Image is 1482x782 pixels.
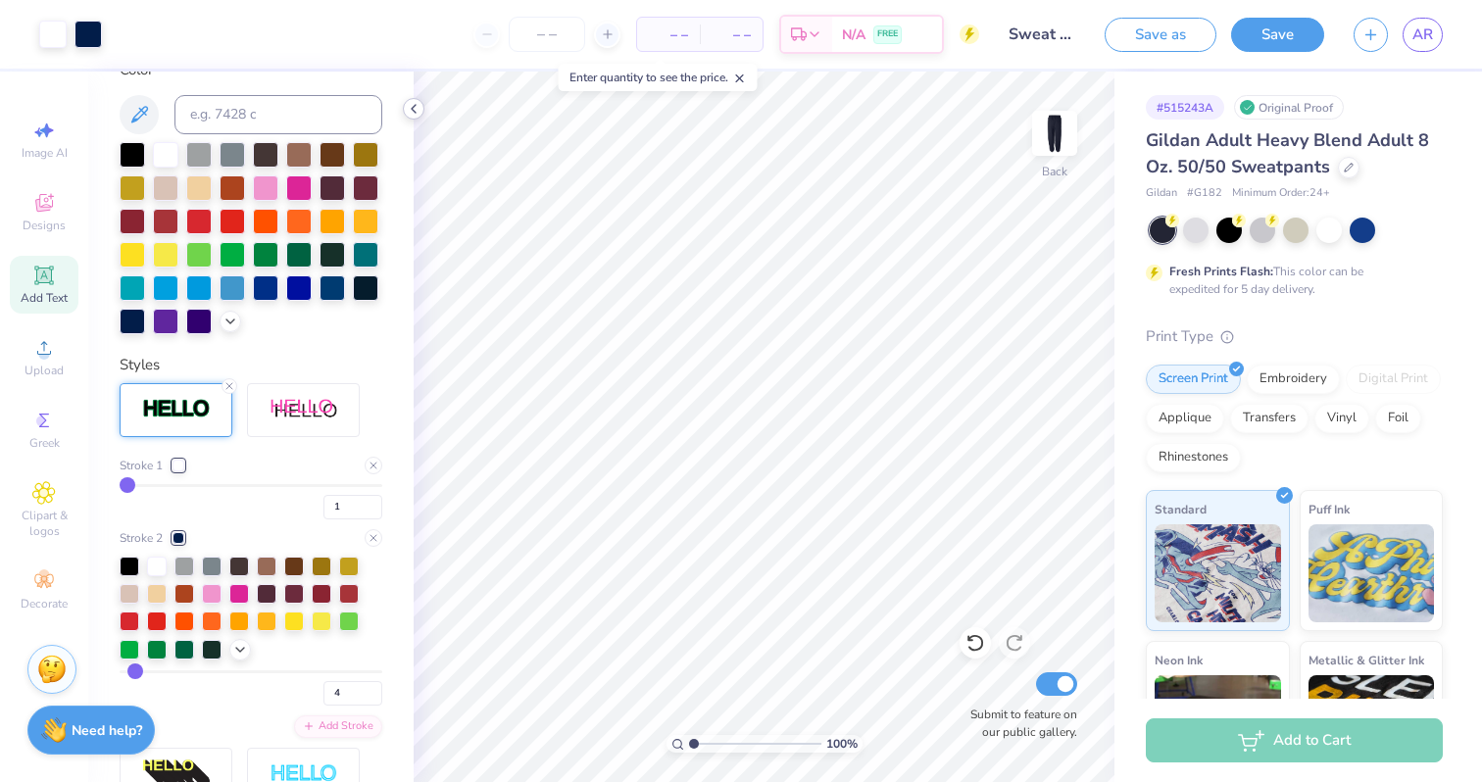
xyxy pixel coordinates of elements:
span: AR [1412,24,1433,46]
span: Designs [23,218,66,233]
img: Metallic & Glitter Ink [1309,675,1435,773]
button: Save as [1105,18,1216,52]
div: This color can be expedited for 5 day delivery. [1169,263,1410,298]
div: Vinyl [1314,404,1369,433]
input: Untitled Design [994,15,1090,54]
strong: Fresh Prints Flash: [1169,264,1273,279]
div: Back [1042,163,1067,180]
span: # G182 [1187,185,1222,202]
img: Puff Ink [1309,524,1435,622]
input: e.g. 7428 c [174,95,382,134]
span: Gildan Adult Heavy Blend Adult 8 Oz. 50/50 Sweatpants [1146,128,1429,178]
div: Original Proof [1234,95,1344,120]
span: – – [649,24,688,45]
img: Shadow [270,398,338,422]
span: N/A [842,24,865,45]
span: 100 % [826,735,858,753]
span: Gildan [1146,185,1177,202]
div: # 515243A [1146,95,1224,120]
span: – – [712,24,751,45]
div: Add Stroke [294,715,382,738]
div: Transfers [1230,404,1309,433]
div: Screen Print [1146,365,1241,394]
span: Puff Ink [1309,499,1350,519]
div: Enter quantity to see the price. [559,64,758,91]
span: Minimum Order: 24 + [1232,185,1330,202]
span: Clipart & logos [10,508,78,539]
div: Digital Print [1346,365,1441,394]
span: Stroke 1 [120,457,163,474]
img: Standard [1155,524,1281,622]
button: Save [1231,18,1324,52]
span: Upload [25,363,64,378]
span: Add Text [21,290,68,306]
span: FREE [877,27,898,41]
strong: Need help? [72,721,142,740]
img: Stroke [142,398,211,420]
img: Back [1035,114,1074,153]
span: Stroke 2 [120,529,163,547]
div: Styles [120,354,382,376]
span: Greek [29,435,60,451]
span: Metallic & Glitter Ink [1309,650,1424,670]
span: Standard [1155,499,1207,519]
span: Decorate [21,596,68,611]
a: AR [1403,18,1443,52]
div: Applique [1146,404,1224,433]
div: Embroidery [1247,365,1340,394]
span: Image AI [22,145,68,161]
div: Foil [1375,404,1421,433]
img: Neon Ink [1155,675,1281,773]
label: Submit to feature on our public gallery. [960,706,1077,741]
span: Neon Ink [1155,650,1203,670]
div: Print Type [1146,325,1443,348]
input: – – [509,17,585,52]
div: Rhinestones [1146,443,1241,472]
